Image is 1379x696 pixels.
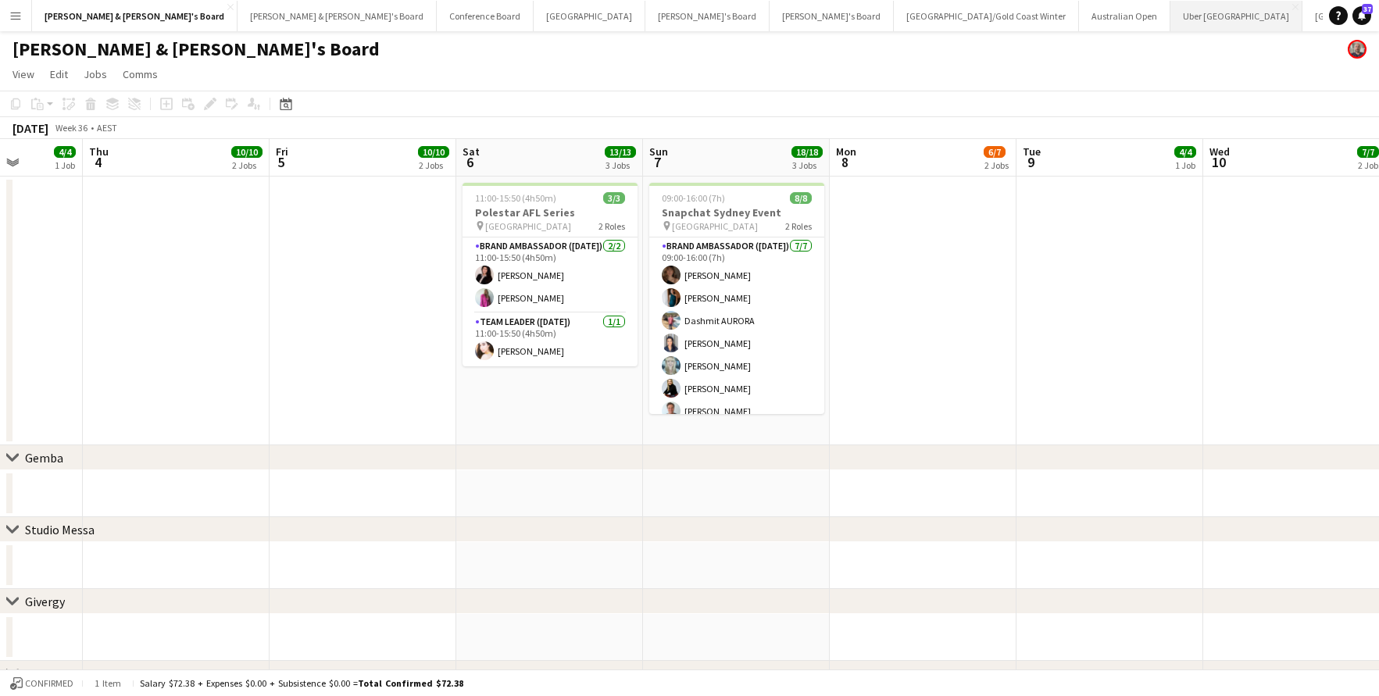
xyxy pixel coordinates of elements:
button: Australian Open [1079,1,1170,31]
span: Confirmed [25,678,73,689]
span: Comms [123,67,158,81]
app-card-role: Team Leader ([DATE])1/111:00-15:50 (4h50m)[PERSON_NAME] [463,313,638,366]
app-card-role: Brand Ambassador ([DATE])7/709:00-16:00 (7h)[PERSON_NAME][PERSON_NAME]Dashmit AURORA[PERSON_NAME]... [649,237,824,427]
button: Conference Board [437,1,534,31]
div: 1 Job [55,159,75,171]
span: 09:00-16:00 (7h) [662,192,725,204]
span: 10 [1207,153,1230,171]
div: 3 Jobs [606,159,635,171]
h3: Polestar AFL Series [463,205,638,220]
button: Confirmed [8,675,76,692]
div: 2 Jobs [419,159,448,171]
span: 8 [834,153,856,171]
span: Sun [649,145,668,159]
app-user-avatar: Neil Burton [1348,40,1366,59]
span: 2 Roles [598,220,625,232]
div: Salary $72.38 + Expenses $0.00 + Subsistence $0.00 = [140,677,463,689]
span: Jobs [84,67,107,81]
button: [GEOGRAPHIC_DATA] [534,1,645,31]
span: 7 [647,153,668,171]
button: Uber [GEOGRAPHIC_DATA] [1170,1,1302,31]
button: [PERSON_NAME] & [PERSON_NAME]'s Board [32,1,238,31]
span: 6/7 [984,146,1006,158]
span: View [13,67,34,81]
div: 1 Job [1175,159,1195,171]
span: Wed [1209,145,1230,159]
span: Mon [836,145,856,159]
app-card-role: Brand Ambassador ([DATE])2/211:00-15:50 (4h50m)[PERSON_NAME][PERSON_NAME] [463,237,638,313]
span: Tue [1023,145,1041,159]
span: 9 [1020,153,1041,171]
div: 3 Jobs [792,159,822,171]
a: 37 [1352,6,1371,25]
div: AEST [97,122,117,134]
span: Fri [276,145,288,159]
div: 2 Jobs [984,159,1009,171]
span: 37 [1362,4,1373,14]
a: Comms [116,64,164,84]
div: Studio Messa [25,522,95,537]
a: View [6,64,41,84]
span: Total Confirmed $72.38 [358,677,463,689]
h1: [PERSON_NAME] & [PERSON_NAME]'s Board [13,37,380,61]
div: [DATE] [13,120,48,136]
app-job-card: 09:00-16:00 (7h)8/8Snapchat Sydney Event [GEOGRAPHIC_DATA]2 RolesBrand Ambassador ([DATE])7/709:0... [649,183,824,414]
span: 2 Roles [785,220,812,232]
span: 18/18 [791,146,823,158]
button: [PERSON_NAME]'s Board [645,1,770,31]
h3: Snapchat Sydney Event [649,205,824,220]
button: [GEOGRAPHIC_DATA]/Gold Coast Winter [894,1,1079,31]
span: Thu [89,145,109,159]
span: Edit [50,67,68,81]
a: Edit [44,64,74,84]
span: 6 [460,153,480,171]
span: 11:00-15:50 (4h50m) [475,192,556,204]
span: 4/4 [1174,146,1196,158]
span: 7/7 [1357,146,1379,158]
span: [GEOGRAPHIC_DATA] [485,220,571,232]
span: 3/3 [603,192,625,204]
span: 4 [87,153,109,171]
span: 5 [273,153,288,171]
div: Givergy [25,594,65,609]
span: 13/13 [605,146,636,158]
button: [PERSON_NAME] & [PERSON_NAME]'s Board [238,1,437,31]
span: 10/10 [231,146,263,158]
a: Jobs [77,64,113,84]
button: [PERSON_NAME]'s Board [770,1,894,31]
span: [GEOGRAPHIC_DATA] [672,220,758,232]
div: 2 Jobs [232,159,262,171]
app-job-card: 11:00-15:50 (4h50m)3/3Polestar AFL Series [GEOGRAPHIC_DATA]2 RolesBrand Ambassador ([DATE])2/211:... [463,183,638,366]
span: 8/8 [790,192,812,204]
div: Gemba [25,450,63,466]
div: AMP Capital [25,666,91,681]
span: 1 item [89,677,127,689]
span: Week 36 [52,122,91,134]
span: 4/4 [54,146,76,158]
span: 10/10 [418,146,449,158]
span: Sat [463,145,480,159]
